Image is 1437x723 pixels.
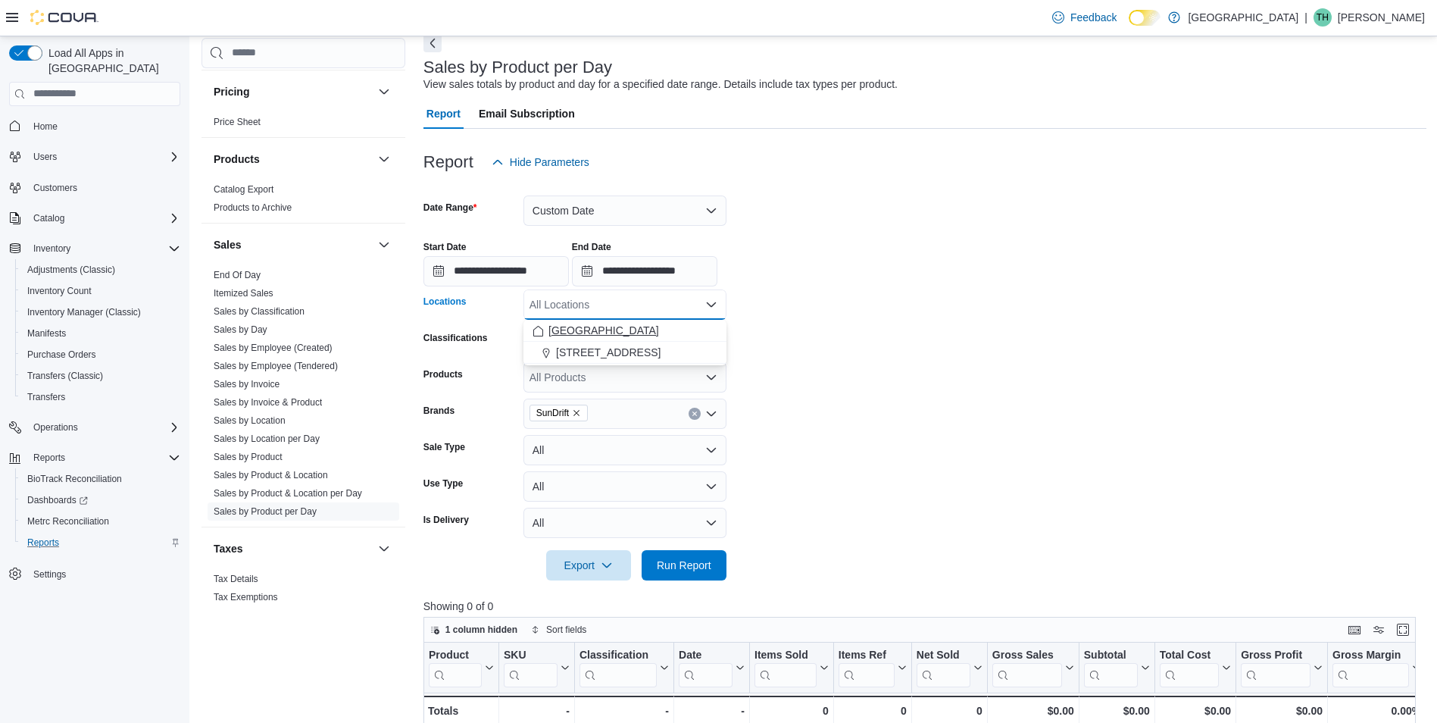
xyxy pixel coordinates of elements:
[214,433,320,445] span: Sales by Location per Day
[21,367,180,385] span: Transfers (Classic)
[33,212,64,224] span: Catalog
[214,152,260,167] h3: Products
[214,396,322,408] span: Sales by Invoice & Product
[523,342,726,364] button: [STREET_ADDRESS]
[21,470,128,488] a: BioTrack Reconciliation
[479,99,575,129] span: Email Subscription
[214,469,328,481] span: Sales by Product & Location
[27,349,96,361] span: Purchase Orders
[424,621,523,639] button: 1 column hidden
[1332,648,1421,687] button: Gross Margin
[27,449,71,467] button: Reports
[423,296,467,308] label: Locations
[423,241,467,253] label: Start Date
[679,648,745,687] button: Date
[3,562,186,584] button: Settings
[510,155,589,170] span: Hide Parameters
[21,512,115,531] a: Metrc Reconciliation
[33,121,58,133] span: Home
[375,150,393,168] button: Products
[548,323,659,338] span: [GEOGRAPHIC_DATA]
[27,418,84,437] button: Operations
[917,702,982,720] div: 0
[214,415,286,427] span: Sales by Location
[1394,621,1412,639] button: Enter fullscreen
[1188,8,1298,27] p: [GEOGRAPHIC_DATA]
[445,624,517,636] span: 1 column hidden
[523,471,726,502] button: All
[214,237,372,252] button: Sales
[21,470,180,488] span: BioTrack Reconciliation
[214,506,317,517] a: Sales by Product per Day
[3,447,186,468] button: Reports
[15,344,186,365] button: Purchase Orders
[1160,648,1219,662] div: Total Cost
[201,113,405,137] div: Pricing
[1332,648,1409,687] div: Gross Margin
[839,702,907,720] div: 0
[486,147,595,177] button: Hide Parameters
[214,343,333,353] a: Sales by Employee (Created)
[201,180,405,223] div: Products
[523,196,726,226] button: Custom Date
[15,323,186,344] button: Manifests
[15,302,186,323] button: Inventory Manager (Classic)
[214,591,278,603] span: Tax Exemptions
[9,109,180,624] nav: Complex example
[33,243,70,255] span: Inventory
[657,558,711,573] span: Run Report
[423,332,488,344] label: Classifications
[214,324,267,335] a: Sales by Day
[21,367,109,385] a: Transfers (Classic)
[504,702,570,720] div: -
[3,177,186,199] button: Customers
[214,360,338,372] span: Sales by Employee (Tendered)
[214,269,261,281] span: End Of Day
[27,565,72,584] a: Settings
[525,621,592,639] button: Sort fields
[27,327,66,340] span: Manifests
[1160,702,1231,720] div: $0.00
[214,574,258,584] a: Tax Details
[375,540,393,558] button: Taxes
[30,10,98,25] img: Cova
[21,282,98,300] a: Inventory Count
[423,405,455,417] label: Brands
[423,58,612,77] h3: Sales by Product per Day
[27,449,180,467] span: Reports
[15,365,186,387] button: Transfers (Classic)
[214,451,283,463] span: Sales by Product
[679,648,733,687] div: Date
[1314,8,1332,27] div: Tom Hayden
[375,83,393,101] button: Pricing
[426,99,461,129] span: Report
[504,648,558,662] div: SKU
[754,648,829,687] button: Items Sold
[1046,2,1123,33] a: Feedback
[423,477,463,490] label: Use Type
[523,320,726,364] div: Choose from the following options
[705,371,717,383] button: Open list of options
[423,256,569,286] input: Press the down key to open a popover containing a calendar.
[1332,702,1421,720] div: 0.00%
[27,473,122,485] span: BioTrack Reconciliation
[27,117,64,136] a: Home
[679,648,733,662] div: Date
[214,433,320,444] a: Sales by Location per Day
[214,378,280,390] span: Sales by Invoice
[429,648,482,662] div: Product
[15,511,186,532] button: Metrc Reconciliation
[1084,648,1138,687] div: Subtotal
[1241,648,1310,662] div: Gross Profit
[839,648,895,687] div: Items Ref
[27,370,103,382] span: Transfers (Classic)
[21,261,121,279] a: Adjustments (Classic)
[214,505,317,518] span: Sales by Product per Day
[423,77,898,92] div: View sales totals by product and day for a specified date range. Details include tax types per pr...
[33,568,66,581] span: Settings
[1241,702,1323,720] div: $0.00
[214,237,242,252] h3: Sales
[754,648,817,662] div: Items Sold
[21,261,180,279] span: Adjustments (Classic)
[1160,648,1231,687] button: Total Cost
